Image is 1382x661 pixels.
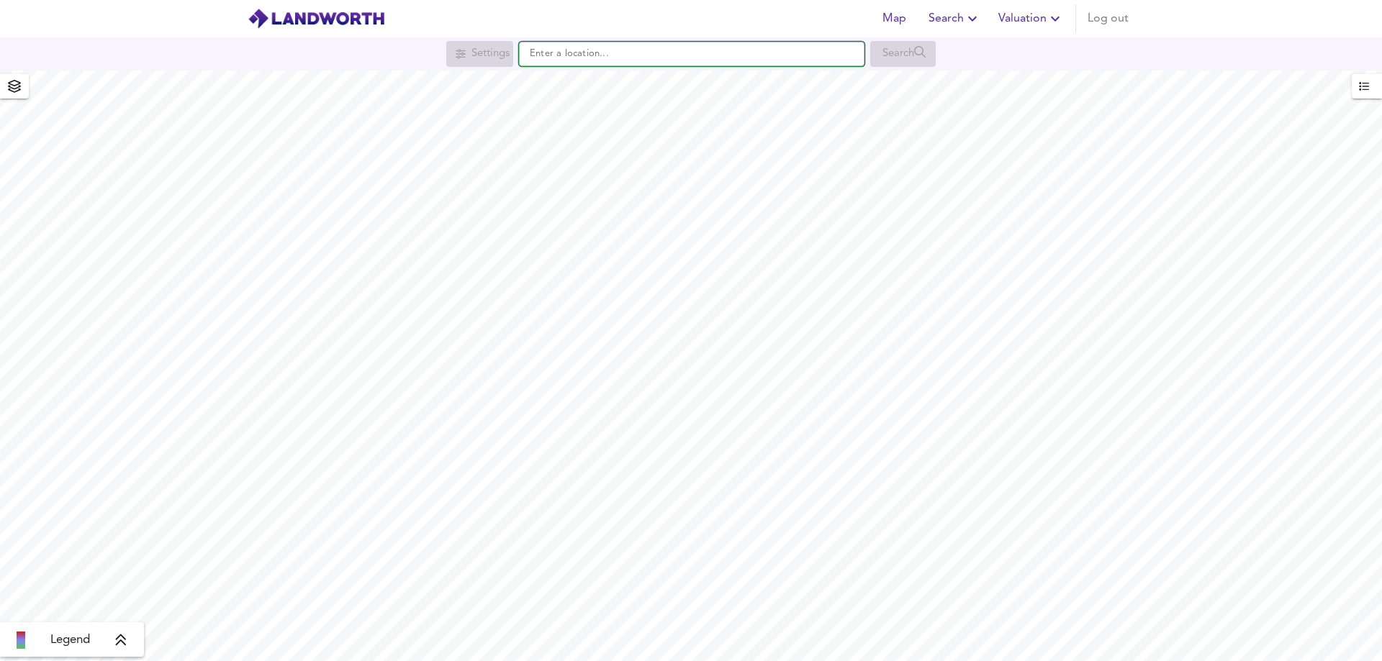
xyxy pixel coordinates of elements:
div: Search for a location first or explore the map [870,41,936,67]
span: Legend [50,632,90,649]
div: Search for a location first or explore the map [446,41,513,67]
span: Log out [1088,9,1129,29]
button: Log out [1082,4,1134,33]
span: Map [877,9,911,29]
img: logo [248,8,385,29]
button: Valuation [993,4,1070,33]
span: Valuation [998,9,1064,29]
button: Map [871,4,917,33]
input: Enter a location... [519,42,864,66]
button: Search [923,4,987,33]
span: Search [929,9,981,29]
